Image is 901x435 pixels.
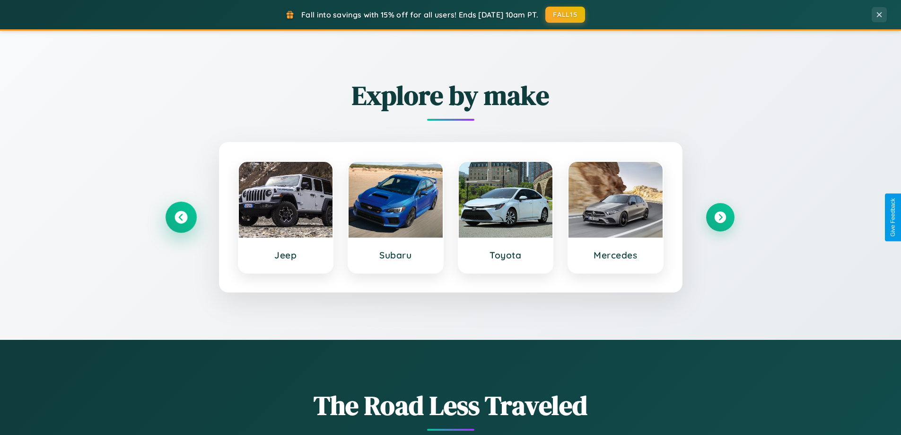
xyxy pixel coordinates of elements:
div: Give Feedback [890,198,896,237]
h3: Toyota [468,249,543,261]
button: FALL15 [545,7,585,23]
h3: Subaru [358,249,433,261]
h1: The Road Less Traveled [167,387,735,424]
h3: Jeep [248,249,324,261]
h3: Mercedes [578,249,653,261]
h2: Explore by make [167,77,735,114]
span: Fall into savings with 15% off for all users! Ends [DATE] 10am PT. [301,10,538,19]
